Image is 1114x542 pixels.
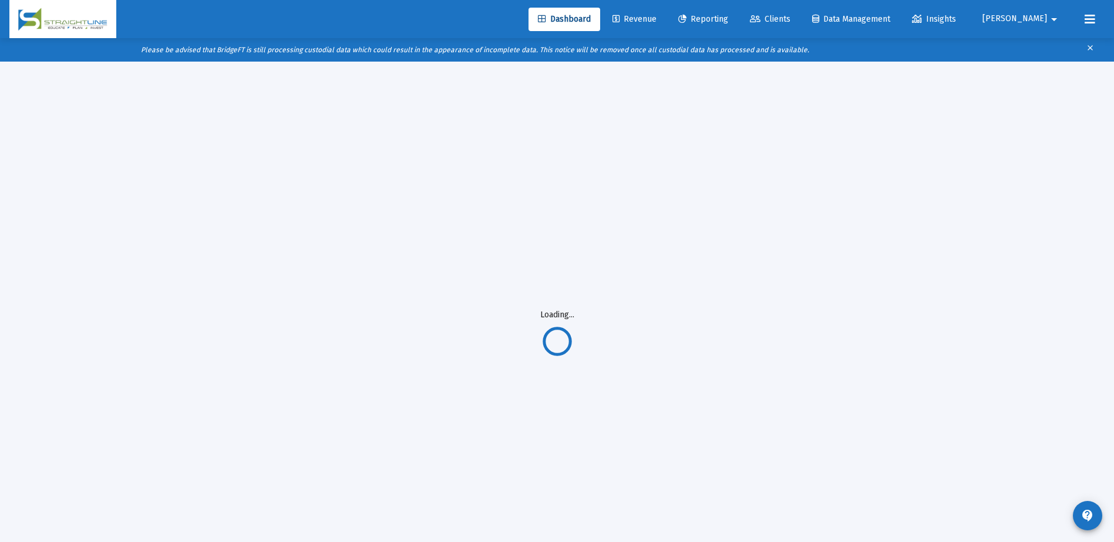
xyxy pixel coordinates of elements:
[741,8,800,31] a: Clients
[982,14,1047,24] span: [PERSON_NAME]
[812,14,890,24] span: Data Management
[603,8,666,31] a: Revenue
[968,7,1075,31] button: [PERSON_NAME]
[538,14,591,24] span: Dashboard
[1081,509,1095,523] mat-icon: contact_support
[669,8,738,31] a: Reporting
[612,14,657,24] span: Revenue
[803,8,900,31] a: Data Management
[903,8,965,31] a: Insights
[1086,41,1095,59] mat-icon: clear
[529,8,600,31] a: Dashboard
[1047,8,1061,31] mat-icon: arrow_drop_down
[750,14,790,24] span: Clients
[678,14,728,24] span: Reporting
[18,8,107,31] img: Dashboard
[141,46,809,54] i: Please be advised that BridgeFT is still processing custodial data which could result in the appe...
[912,14,956,24] span: Insights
